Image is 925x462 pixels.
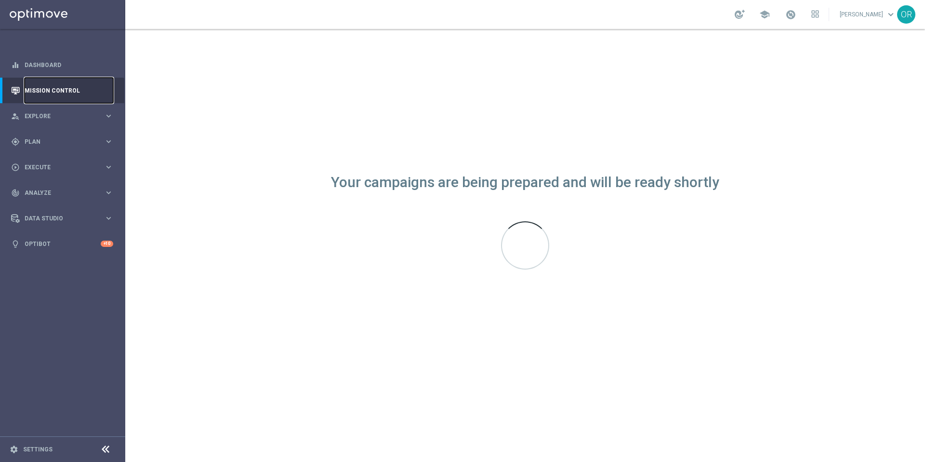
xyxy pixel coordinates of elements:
button: person_search Explore keyboard_arrow_right [11,112,114,120]
div: OR [897,5,915,24]
button: Mission Control [11,87,114,95]
div: Your campaigns are being prepared and will be ready shortly [331,178,719,187]
i: keyboard_arrow_right [104,214,113,223]
i: keyboard_arrow_right [104,137,113,146]
div: +10 [101,241,113,247]
i: keyboard_arrow_right [104,163,113,172]
div: Analyze [11,189,104,197]
i: keyboard_arrow_right [104,188,113,197]
button: track_changes Analyze keyboard_arrow_right [11,189,114,197]
div: Mission Control [11,78,113,103]
i: settings [10,445,18,454]
button: equalizer Dashboard [11,61,114,69]
div: Data Studio [11,214,104,223]
div: Explore [11,112,104,121]
button: lightbulb Optibot +10 [11,240,114,248]
i: gps_fixed [11,137,20,146]
div: Plan [11,137,104,146]
button: Data Studio keyboard_arrow_right [11,215,114,222]
span: Plan [25,139,104,145]
div: Dashboard [11,52,113,78]
span: Execute [25,164,104,170]
span: school [759,9,770,20]
span: Explore [25,113,104,119]
a: Mission Control [25,78,113,103]
span: Data Studio [25,216,104,221]
i: lightbulb [11,240,20,248]
i: track_changes [11,189,20,197]
i: equalizer [11,61,20,69]
a: Optibot [25,231,101,257]
button: gps_fixed Plan keyboard_arrow_right [11,138,114,146]
span: Analyze [25,190,104,196]
a: [PERSON_NAME]keyboard_arrow_down [839,7,897,22]
div: Execute [11,163,104,172]
i: play_circle_outline [11,163,20,172]
button: play_circle_outline Execute keyboard_arrow_right [11,163,114,171]
span: keyboard_arrow_down [885,9,896,20]
i: person_search [11,112,20,121]
div: Optibot [11,231,113,257]
a: Dashboard [25,52,113,78]
a: Settings [23,447,53,452]
i: keyboard_arrow_right [104,111,113,121]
